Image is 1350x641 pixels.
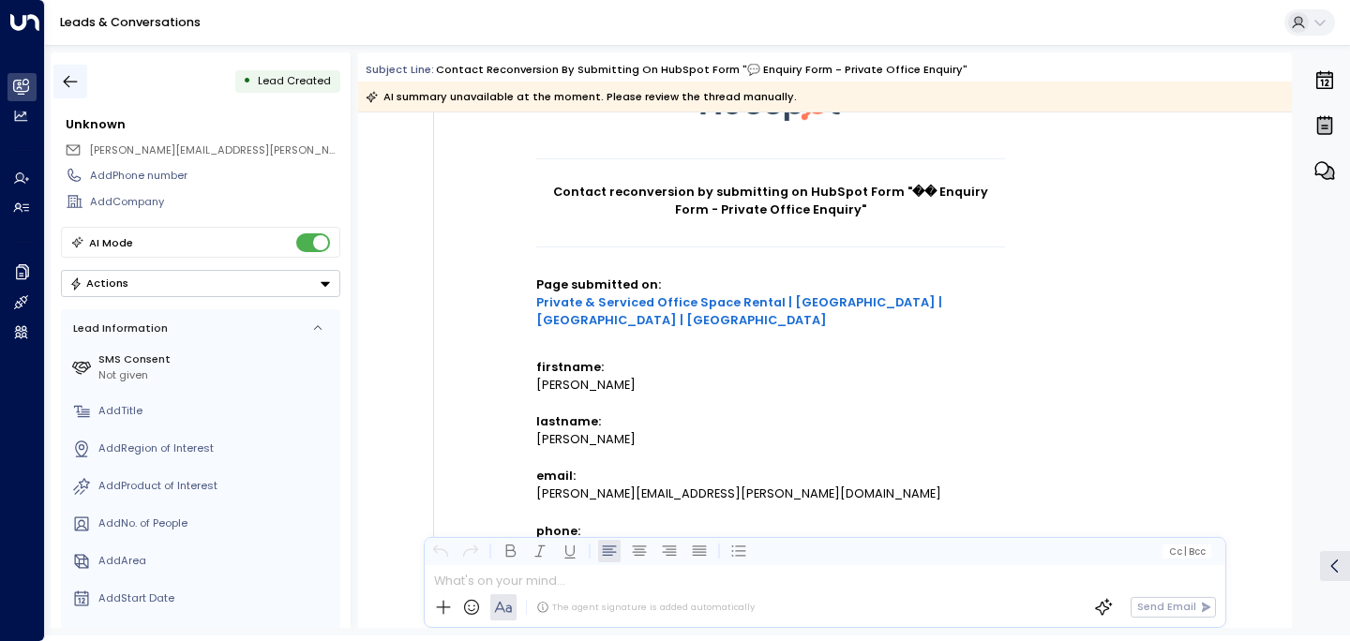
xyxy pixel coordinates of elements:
[243,67,251,95] div: •
[258,73,331,88] span: Lead Created
[98,351,334,367] label: SMS Consent
[98,403,334,419] div: AddTitle
[366,62,434,77] span: Subject Line:
[66,115,339,133] div: Unknown
[89,142,444,157] span: [PERSON_NAME][EMAIL_ADDRESS][PERSON_NAME][DOMAIN_NAME]
[536,376,1005,394] div: [PERSON_NAME]
[536,484,1005,502] div: [PERSON_NAME][EMAIL_ADDRESS][PERSON_NAME][DOMAIN_NAME]
[536,468,576,484] strong: email:
[98,478,334,494] div: AddProduct of Interest
[536,276,1005,328] strong: Page submitted on:
[98,590,334,606] div: AddStart Date
[536,183,1005,218] h1: Contact reconversion by submitting on HubSpot Form "�� Enquiry Form - Private Office Enquiry"
[67,320,168,336] div: Lead Information
[60,14,201,30] a: Leads & Conversations
[98,440,334,456] div: AddRegion of Interest
[536,293,1005,329] a: Private & Serviced Office Space Rental | [GEOGRAPHIC_DATA] | [GEOGRAPHIC_DATA] | [GEOGRAPHIC_DATA]
[366,87,797,106] div: AI summary unavailable at the moment. Please review the thread manually.
[98,367,334,383] div: Not given
[429,540,452,562] button: Undo
[536,430,1005,448] div: [PERSON_NAME]
[98,553,334,569] div: AddArea
[1169,546,1206,557] span: Cc Bcc
[89,142,340,158] span: heidi.mcvay@phoenixmedical.co.uk
[536,359,604,375] strong: firstname:
[90,194,339,210] div: AddCompany
[1162,544,1211,559] button: Cc|Bcc
[98,515,334,531] div: AddNo. of People
[436,62,967,78] div: Contact reconversion by submitting on HubSpot Form "💬 Enquiry Form - Private Office Enquiry"
[459,540,482,562] button: Redo
[89,233,133,252] div: AI Mode
[536,523,580,539] strong: phone:
[536,601,755,614] div: The agent signature is added automatically
[69,276,128,290] div: Actions
[61,270,340,297] div: Button group with a nested menu
[1184,546,1187,557] span: |
[90,168,339,184] div: AddPhone number
[536,413,601,429] strong: lastname:
[61,270,340,297] button: Actions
